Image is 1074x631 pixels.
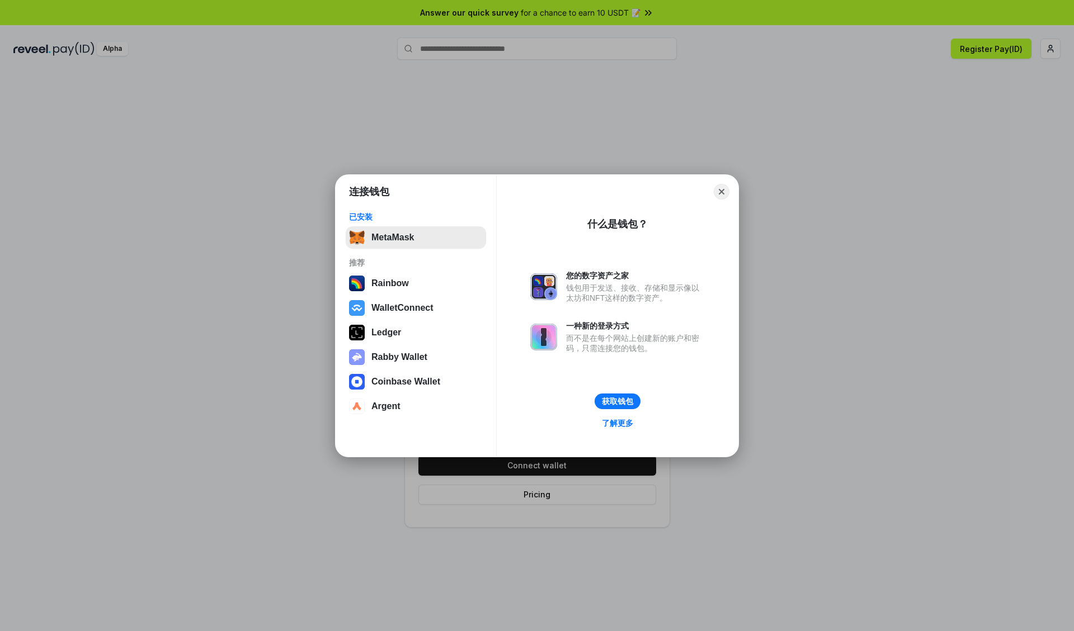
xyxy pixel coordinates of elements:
[530,324,557,350] img: svg+xml,%3Csvg%20xmlns%3D%22http%3A%2F%2Fwww.w3.org%2F2000%2Fsvg%22%20fill%3D%22none%22%20viewBox...
[371,278,409,288] div: Rainbow
[371,328,401,338] div: Ledger
[349,325,365,340] img: svg+xml,%3Csvg%20xmlns%3D%22http%3A%2F%2Fwww.w3.org%2F2000%2Fsvg%22%20width%3D%2228%22%20height%3...
[595,393,640,409] button: 获取钱包
[346,226,486,249] button: MetaMask
[530,273,557,300] img: svg+xml,%3Csvg%20xmlns%3D%22http%3A%2F%2Fwww.w3.org%2F2000%2Fsvg%22%20fill%3D%22none%22%20viewBox...
[346,395,486,417] button: Argent
[371,233,414,243] div: MetaMask
[371,303,434,313] div: WalletConnect
[349,276,365,291] img: svg+xml,%3Csvg%20width%3D%22120%22%20height%3D%22120%22%20viewBox%3D%220%200%20120%20120%22%20fil...
[566,271,705,281] div: 您的数字资产之家
[349,185,389,198] h1: 连接钱包
[346,297,486,319] button: WalletConnect
[349,398,365,414] img: svg+xml,%3Csvg%20width%3D%2228%22%20height%3D%2228%22%20viewBox%3D%220%200%2028%2028%22%20fill%3D...
[349,300,365,316] img: svg+xml,%3Csvg%20width%3D%2228%22%20height%3D%2228%22%20viewBox%3D%220%200%2028%2028%22%20fill%3D...
[349,374,365,390] img: svg+xml,%3Csvg%20width%3D%2228%22%20height%3D%2228%22%20viewBox%3D%220%200%2028%2028%22%20fill%3D...
[602,418,633,428] div: 了解更多
[346,272,486,295] button: Rainbow
[371,377,440,387] div: Coinbase Wallet
[595,416,640,430] a: 了解更多
[566,321,705,331] div: 一种新的登录方式
[371,352,427,362] div: Rabby Wallet
[566,333,705,353] div: 而不是在每个网站上创建新的账户和密码，只需连接您的钱包。
[587,217,648,231] div: 什么是钱包？
[349,258,483,268] div: 推荐
[349,212,483,222] div: 已安装
[602,396,633,406] div: 获取钱包
[566,283,705,303] div: 钱包用于发送、接收、存储和显示像以太坊和NFT这样的数字资产。
[346,321,486,344] button: Ledger
[346,346,486,368] button: Rabby Wallet
[371,401,401,411] div: Argent
[349,230,365,245] img: svg+xml,%3Csvg%20fill%3D%22none%22%20height%3D%2233%22%20viewBox%3D%220%200%2035%2033%22%20width%...
[714,184,729,200] button: Close
[349,349,365,365] img: svg+xml,%3Csvg%20xmlns%3D%22http%3A%2F%2Fwww.w3.org%2F2000%2Fsvg%22%20fill%3D%22none%22%20viewBox...
[346,371,486,393] button: Coinbase Wallet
